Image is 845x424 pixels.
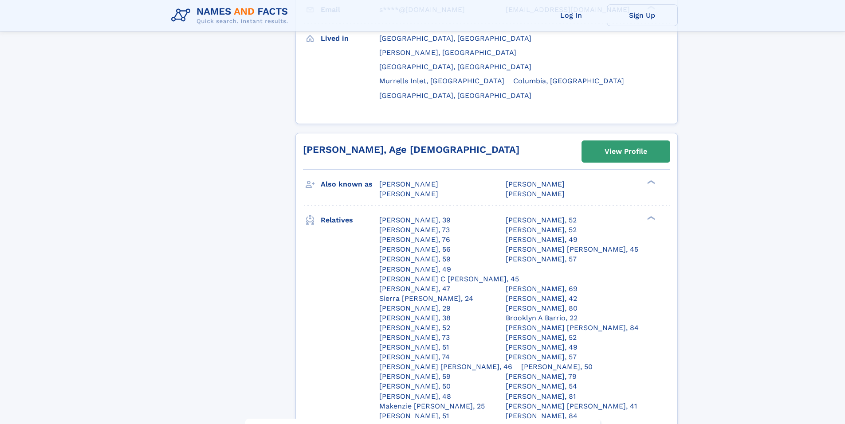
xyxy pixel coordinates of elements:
[168,4,295,27] img: Logo Names and Facts
[506,352,577,362] a: [PERSON_NAME], 57
[536,4,607,26] a: Log In
[506,323,639,333] a: [PERSON_NAME] [PERSON_NAME], 84
[379,381,451,391] a: [PERSON_NAME], 50
[506,245,638,254] a: [PERSON_NAME] [PERSON_NAME], 45
[506,235,578,245] a: [PERSON_NAME], 49
[506,342,578,352] a: [PERSON_NAME], 49
[379,274,519,284] a: [PERSON_NAME] C [PERSON_NAME], 45
[506,215,577,225] a: [PERSON_NAME], 52
[379,294,473,303] a: Sierra [PERSON_NAME], 24
[379,254,451,264] a: [PERSON_NAME], 59
[379,245,451,254] a: [PERSON_NAME], 56
[521,362,593,372] a: [PERSON_NAME], 50
[506,190,565,198] span: [PERSON_NAME]
[506,294,577,303] a: [PERSON_NAME], 42
[379,215,451,225] a: [PERSON_NAME], 39
[303,144,519,155] a: [PERSON_NAME], Age [DEMOGRAPHIC_DATA]
[321,213,379,228] h3: Relatives
[506,381,577,391] a: [PERSON_NAME], 54
[513,77,624,85] span: Columbia, [GEOGRAPHIC_DATA]
[506,303,578,313] a: [PERSON_NAME], 80
[379,362,512,372] a: [PERSON_NAME] [PERSON_NAME], 46
[379,342,449,352] a: [PERSON_NAME], 51
[379,225,450,235] a: [PERSON_NAME], 73
[379,333,450,342] a: [PERSON_NAME], 73
[379,190,438,198] span: [PERSON_NAME]
[379,91,531,100] span: [GEOGRAPHIC_DATA], [GEOGRAPHIC_DATA]
[506,284,578,294] a: [PERSON_NAME], 69
[379,235,450,245] a: [PERSON_NAME], 76
[379,284,450,294] a: [PERSON_NAME], 47
[506,333,577,342] a: [PERSON_NAME], 52
[506,313,578,323] a: Brooklyn A Barrio, 22
[321,177,379,192] h3: Also known as
[506,401,637,411] a: [PERSON_NAME] [PERSON_NAME], 41
[506,225,577,235] a: [PERSON_NAME], 52
[645,179,656,185] div: ❯
[379,62,531,71] span: [GEOGRAPHIC_DATA], [GEOGRAPHIC_DATA]
[506,392,576,401] a: [PERSON_NAME], 81
[379,303,451,313] a: [PERSON_NAME], 29
[582,141,670,162] a: View Profile
[379,372,451,381] a: [PERSON_NAME], 59
[379,313,451,323] a: [PERSON_NAME], 38
[379,48,516,57] span: [PERSON_NAME], [GEOGRAPHIC_DATA]
[506,372,577,381] a: [PERSON_NAME], 79
[379,34,531,43] span: [GEOGRAPHIC_DATA], [GEOGRAPHIC_DATA]
[379,392,451,401] a: [PERSON_NAME], 48
[321,31,379,46] h3: Lived in
[379,77,504,85] span: Murrells Inlet, [GEOGRAPHIC_DATA]
[645,215,656,221] div: ❯
[506,411,578,421] a: [PERSON_NAME], 84
[506,254,577,264] a: [PERSON_NAME], 57
[379,411,449,421] a: [PERSON_NAME], 51
[379,401,485,411] a: Makenzie [PERSON_NAME], 25
[379,265,451,274] a: [PERSON_NAME], 49
[379,180,438,188] span: [PERSON_NAME]
[605,141,647,162] div: View Profile
[506,180,565,188] span: [PERSON_NAME]
[607,4,678,26] a: Sign Up
[379,352,450,362] a: [PERSON_NAME], 74
[379,323,450,333] a: [PERSON_NAME], 52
